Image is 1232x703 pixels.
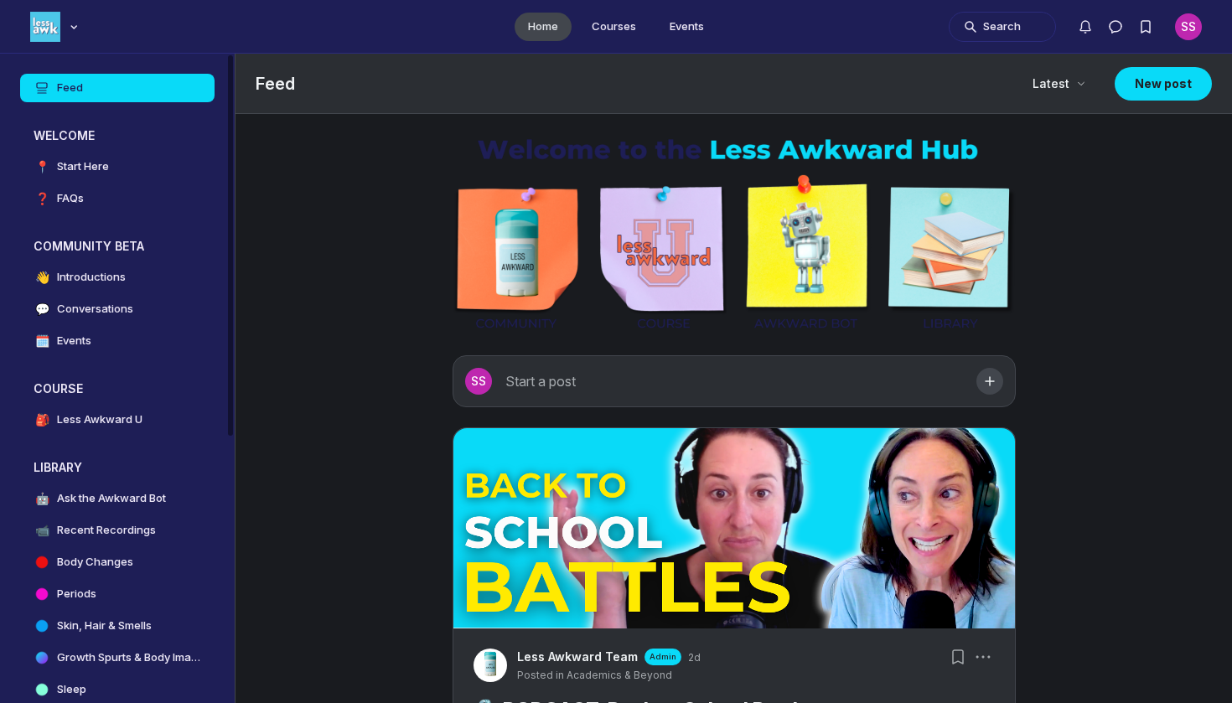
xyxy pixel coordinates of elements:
[34,380,83,397] h3: COURSE
[474,649,507,682] a: View Less Awkward Team profile
[57,190,84,207] h4: FAQs
[656,13,717,41] a: Events
[34,269,50,286] span: 👋
[20,122,215,149] button: WELCOMECollapse space
[34,301,50,318] span: 💬
[20,74,215,102] a: Feed
[1175,13,1202,40] div: SS
[34,411,50,428] span: 🎒
[1033,75,1069,92] span: Latest
[20,233,215,260] button: COMMUNITY BETACollapse space
[578,13,650,41] a: Courses
[20,644,215,672] a: Growth Spurts & Body Image
[1022,69,1095,99] button: Latest
[20,454,215,481] button: LIBRARYCollapse space
[505,373,576,390] span: Start a post
[20,295,215,323] a: 💬Conversations
[34,333,50,349] span: 🗓️
[57,586,96,602] h4: Periods
[57,681,86,698] h4: Sleep
[1175,13,1202,40] button: User menu options
[20,548,215,576] a: Body Changes
[515,13,572,41] a: Home
[517,649,701,682] button: View Less Awkward Team profileAdmin2dPosted in Academics & Beyond
[30,12,60,42] img: Less Awkward Hub logo
[34,158,50,175] span: 📍
[20,327,215,355] a: 🗓️Events
[1100,12,1131,42] button: Direct messages
[57,158,109,175] h4: Start Here
[57,80,83,96] h4: Feed
[34,238,144,255] h3: COMMUNITY BETA
[34,522,50,539] span: 📹
[34,490,50,507] span: 🤖
[465,368,492,395] div: SS
[1115,67,1212,101] button: New post
[30,10,82,44] button: Less Awkward Hub logo
[688,651,701,664] a: 2d
[20,263,215,292] a: 👋Introductions
[453,355,1016,407] button: Start a post
[34,190,50,207] span: ❓
[20,406,215,434] a: 🎒Less Awkward U
[1070,12,1100,42] button: Notifications
[20,375,215,402] button: COURSECollapse space
[57,649,201,666] h4: Growth Spurts & Body Image
[453,428,1015,628] img: post cover image
[517,649,638,665] a: View Less Awkward Team profile
[34,127,95,144] h3: WELCOME
[650,651,676,663] span: Admin
[57,522,156,539] h4: Recent Recordings
[57,411,142,428] h4: Less Awkward U
[20,612,215,640] a: Skin, Hair & Smells
[20,184,215,213] a: ❓FAQs
[57,618,152,634] h4: Skin, Hair & Smells
[949,12,1056,42] button: Search
[20,516,215,545] a: 📹Recent Recordings
[20,580,215,608] a: Periods
[57,554,133,571] h4: Body Changes
[971,645,995,669] button: Post actions
[57,269,126,286] h4: Introductions
[236,54,1232,114] header: Page Header
[1131,12,1161,42] button: Bookmarks
[946,645,970,669] button: Bookmarks
[20,152,215,181] a: 📍Start Here
[256,72,1009,96] h1: Feed
[34,459,82,476] h3: LIBRARY
[20,484,215,513] a: 🤖Ask the Awkward Bot
[57,301,133,318] h4: Conversations
[57,490,166,507] h4: Ask the Awkward Bot
[57,333,91,349] h4: Events
[517,669,672,682] button: Posted in Academics & Beyond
